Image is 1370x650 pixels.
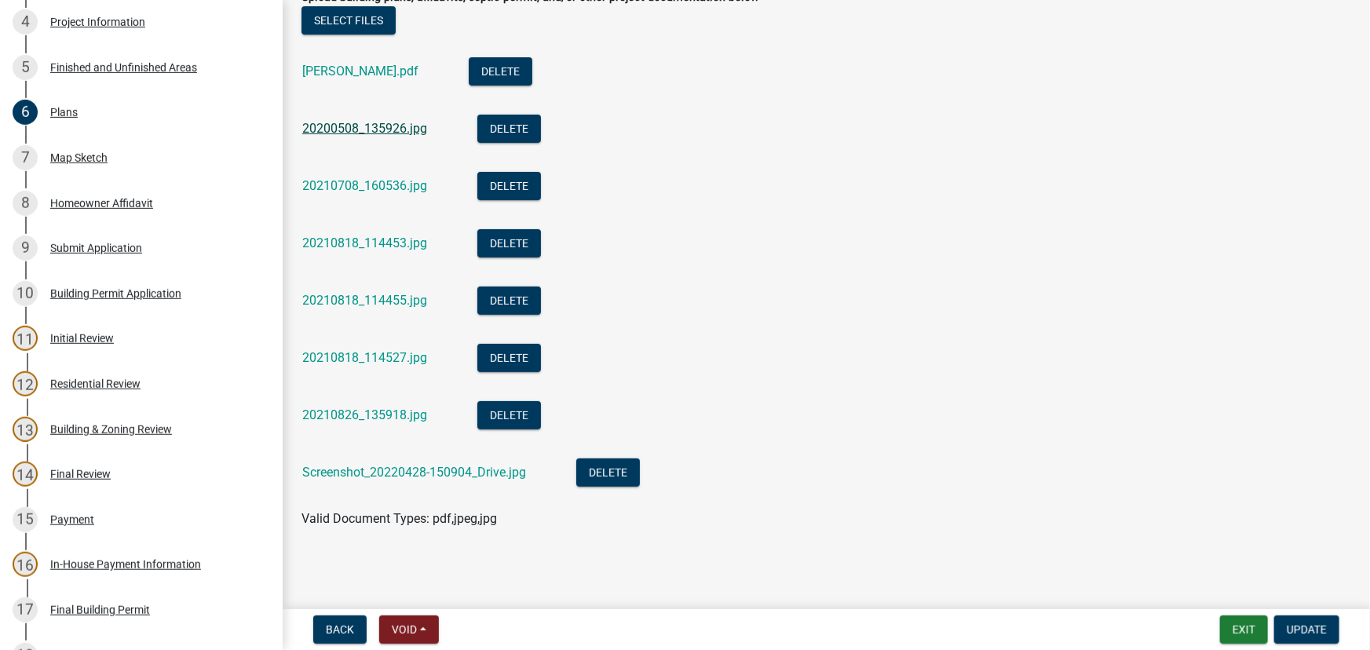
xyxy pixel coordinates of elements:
[13,326,38,351] div: 11
[13,462,38,487] div: 14
[50,514,94,525] div: Payment
[50,378,141,389] div: Residential Review
[477,180,541,195] wm-modal-confirm: Delete Document
[477,122,541,137] wm-modal-confirm: Delete Document
[301,511,497,526] span: Valid Document Types: pdf,jpeg,jpg
[313,615,367,644] button: Back
[576,466,640,481] wm-modal-confirm: Delete Document
[13,191,38,216] div: 8
[50,198,153,209] div: Homeowner Affidavit
[13,100,38,125] div: 6
[469,57,532,86] button: Delete
[50,469,111,480] div: Final Review
[302,236,427,250] a: 20210818_114453.jpg
[302,465,526,480] a: Screenshot_20220428-150904_Drive.jpg
[302,407,427,422] a: 20210826_135918.jpg
[50,243,142,254] div: Submit Application
[477,294,541,309] wm-modal-confirm: Delete Document
[13,507,38,532] div: 15
[477,401,541,429] button: Delete
[50,152,108,163] div: Map Sketch
[50,107,78,118] div: Plans
[301,6,396,35] button: Select files
[302,121,427,136] a: 20200508_135926.jpg
[13,371,38,396] div: 12
[477,229,541,257] button: Delete
[13,145,38,170] div: 7
[302,178,427,193] a: 20210708_160536.jpg
[50,62,197,73] div: Finished and Unfinished Areas
[13,417,38,442] div: 13
[1220,615,1268,644] button: Exit
[50,604,150,615] div: Final Building Permit
[392,623,417,636] span: Void
[1274,615,1339,644] button: Update
[477,409,541,424] wm-modal-confirm: Delete Document
[13,281,38,306] div: 10
[13,552,38,577] div: 16
[13,236,38,261] div: 9
[13,597,38,623] div: 17
[13,55,38,80] div: 5
[379,615,439,644] button: Void
[477,172,541,200] button: Delete
[302,350,427,365] a: 20210818_114527.jpg
[477,352,541,367] wm-modal-confirm: Delete Document
[302,293,427,308] a: 20210818_114455.jpg
[50,559,201,570] div: In-House Payment Information
[326,623,354,636] span: Back
[1287,623,1327,636] span: Update
[469,65,532,80] wm-modal-confirm: Delete Document
[302,64,418,79] a: [PERSON_NAME].pdf
[50,333,114,344] div: Initial Review
[477,237,541,252] wm-modal-confirm: Delete Document
[477,115,541,143] button: Delete
[576,458,640,487] button: Delete
[50,16,145,27] div: Project Information
[13,9,38,35] div: 4
[50,424,172,435] div: Building & Zoning Review
[477,287,541,315] button: Delete
[50,288,181,299] div: Building Permit Application
[477,344,541,372] button: Delete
